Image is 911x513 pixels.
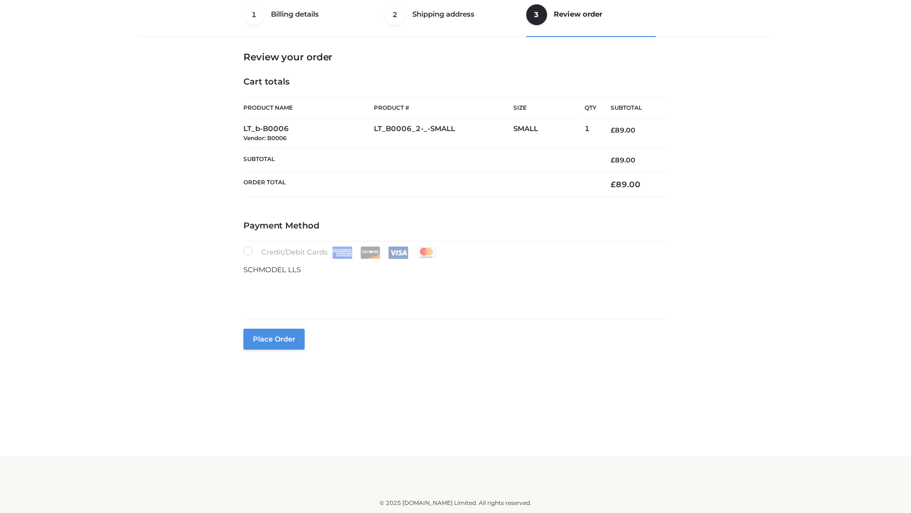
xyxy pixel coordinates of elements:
[242,274,666,308] iframe: Secure payment input frame
[611,126,615,134] span: £
[243,134,287,142] small: Vendor: B0006
[611,126,635,134] bdi: 89.00
[585,97,596,119] th: Qty
[243,51,668,63] h3: Review your order
[243,264,668,276] p: SCHMODEL LLS
[513,119,585,149] td: SMALL
[374,119,513,149] td: LT_B0006_2-_-SMALL
[374,97,513,119] th: Product #
[243,221,668,231] h4: Payment Method
[243,119,374,149] td: LT_b-B0006
[416,247,437,259] img: Mastercard
[243,246,437,259] label: Credit/Debit Cards
[611,156,635,164] bdi: 89.00
[243,77,668,87] h4: Cart totals
[243,172,596,197] th: Order Total
[611,180,641,189] bdi: 89.00
[611,180,616,189] span: £
[332,247,353,259] img: Amex
[596,97,668,119] th: Subtotal
[243,329,305,350] button: Place order
[611,156,615,164] span: £
[243,148,596,171] th: Subtotal
[513,97,580,119] th: Size
[360,247,381,259] img: Discover
[388,247,409,259] img: Visa
[585,119,596,149] td: 1
[243,97,374,119] th: Product Name
[141,498,770,508] div: © 2025 [DOMAIN_NAME] Limited. All rights reserved.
